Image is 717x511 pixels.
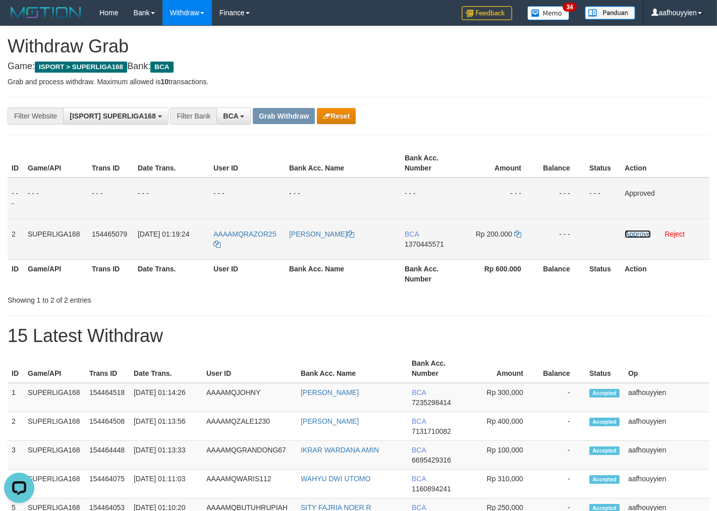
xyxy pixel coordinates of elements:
span: ISPORT > SUPERLIGA168 [35,62,127,73]
span: BCA [412,388,426,396]
td: - - - [463,178,536,219]
td: 154464075 [85,470,130,498]
button: BCA [216,107,251,125]
th: User ID [202,354,297,383]
span: Copy 1160894241 to clipboard [412,485,451,493]
a: IKRAR WARDANA AMIN [301,446,379,454]
td: - [538,441,585,470]
td: - [538,412,585,441]
th: Game/API [24,354,85,383]
p: Grab and process withdraw. Maximum allowed is transactions. [8,77,709,87]
td: SUPERLIGA168 [24,218,88,259]
td: - - - [24,178,88,219]
td: - [538,383,585,412]
span: Rp 200.000 [476,230,512,238]
td: - - - [8,178,24,219]
td: 154464518 [85,383,130,412]
span: BCA [405,230,419,238]
td: - - - [88,178,134,219]
th: Amount [463,149,536,178]
div: Filter Bank [170,107,216,125]
td: AAAAMQJOHNY [202,383,297,412]
a: AAAAMQRAZOR25 [213,230,276,248]
span: Copy 1370445571 to clipboard [405,240,444,248]
a: Reject [665,230,685,238]
td: AAAAMQZALE1230 [202,412,297,441]
th: Trans ID [85,354,130,383]
th: Status [585,149,621,178]
td: aafhouyyien [624,383,709,412]
button: [ISPORT] SUPERLIGA168 [63,107,168,125]
td: aafhouyyien [624,412,709,441]
th: Action [621,149,709,178]
td: Rp 100,000 [467,441,538,470]
th: Game/API [24,259,88,288]
td: 2 [8,218,24,259]
th: Status [585,354,624,383]
th: Bank Acc. Number [401,149,463,178]
img: panduan.png [585,6,635,20]
td: aafhouyyien [624,441,709,470]
div: Showing 1 to 2 of 2 entries [8,291,291,305]
th: Date Trans. [134,149,209,178]
td: 154464448 [85,441,130,470]
th: Trans ID [88,259,134,288]
span: [DATE] 01:19:24 [138,230,189,238]
h1: Withdraw Grab [8,36,709,56]
h1: 15 Latest Withdraw [8,326,709,346]
span: AAAAMQRAZOR25 [213,230,276,238]
th: ID [8,259,24,288]
th: User ID [209,149,285,178]
th: User ID [209,259,285,288]
button: Grab Withdraw [253,108,315,124]
th: Balance [536,259,585,288]
td: [DATE] 01:13:33 [130,441,202,470]
div: Filter Website [8,107,63,125]
td: 1 [8,383,24,412]
a: [PERSON_NAME] [301,388,359,396]
td: SUPERLIGA168 [24,441,85,470]
th: Balance [538,354,585,383]
th: Date Trans. [130,354,202,383]
td: 154464508 [85,412,130,441]
span: Copy 6695429316 to clipboard [412,456,451,464]
th: Bank Acc. Number [401,259,463,288]
td: 3 [8,441,24,470]
span: Copy 7131710082 to clipboard [412,427,451,435]
span: Accepted [589,446,620,455]
td: AAAAMQWARIS112 [202,470,297,498]
th: Bank Acc. Name [285,259,401,288]
span: 154465079 [92,230,127,238]
span: BCA [412,446,426,454]
td: [DATE] 01:11:03 [130,470,202,498]
span: Accepted [589,475,620,484]
span: BCA [223,112,238,120]
td: - - - [585,178,621,219]
th: Action [621,259,709,288]
th: Rp 600.000 [463,259,536,288]
span: BCA [150,62,173,73]
td: - - - [134,178,209,219]
h4: Game: Bank: [8,62,709,72]
td: - - - [536,218,585,259]
span: 34 [563,3,576,12]
td: SUPERLIGA168 [24,383,85,412]
span: BCA [412,475,426,483]
img: Feedback.jpg [462,6,512,20]
th: Trans ID [88,149,134,178]
span: Copy 7235298414 to clipboard [412,399,451,407]
th: Amount [467,354,538,383]
strong: 10 [160,78,169,86]
td: - - - [536,178,585,219]
button: Open LiveChat chat widget [4,4,34,34]
th: Bank Acc. Number [408,354,467,383]
td: - - - [285,178,401,219]
td: [DATE] 01:13:56 [130,412,202,441]
span: BCA [412,417,426,425]
td: - - - [401,178,463,219]
th: Game/API [24,149,88,178]
th: Date Trans. [134,259,209,288]
img: Button%20Memo.svg [527,6,570,20]
th: Op [624,354,709,383]
th: Bank Acc. Name [297,354,408,383]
